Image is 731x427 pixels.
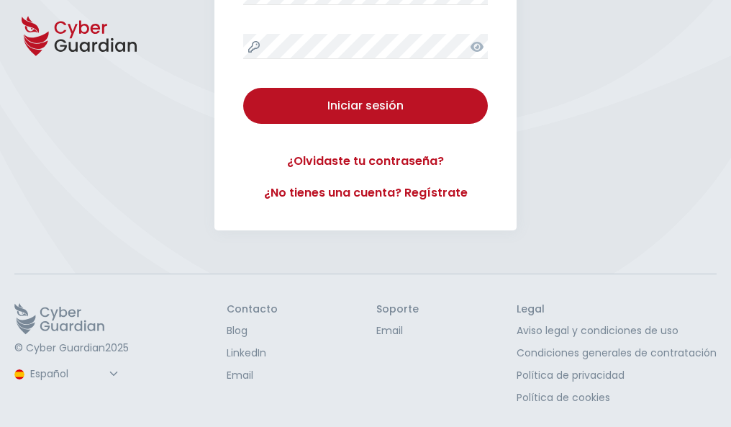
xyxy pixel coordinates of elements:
a: Email [227,368,278,383]
a: Condiciones generales de contratación [517,346,717,361]
button: Iniciar sesión [243,88,488,124]
a: Política de privacidad [517,368,717,383]
a: ¿Olvidaste tu contraseña? [243,153,488,170]
h3: Legal [517,303,717,316]
img: region-logo [14,369,24,379]
p: © Cyber Guardian 2025 [14,342,129,355]
a: Email [376,323,419,338]
div: Iniciar sesión [254,97,477,114]
a: LinkedIn [227,346,278,361]
h3: Soporte [376,303,419,316]
a: Blog [227,323,278,338]
a: Aviso legal y condiciones de uso [517,323,717,338]
a: ¿No tienes una cuenta? Regístrate [243,184,488,202]
h3: Contacto [227,303,278,316]
a: Política de cookies [517,390,717,405]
